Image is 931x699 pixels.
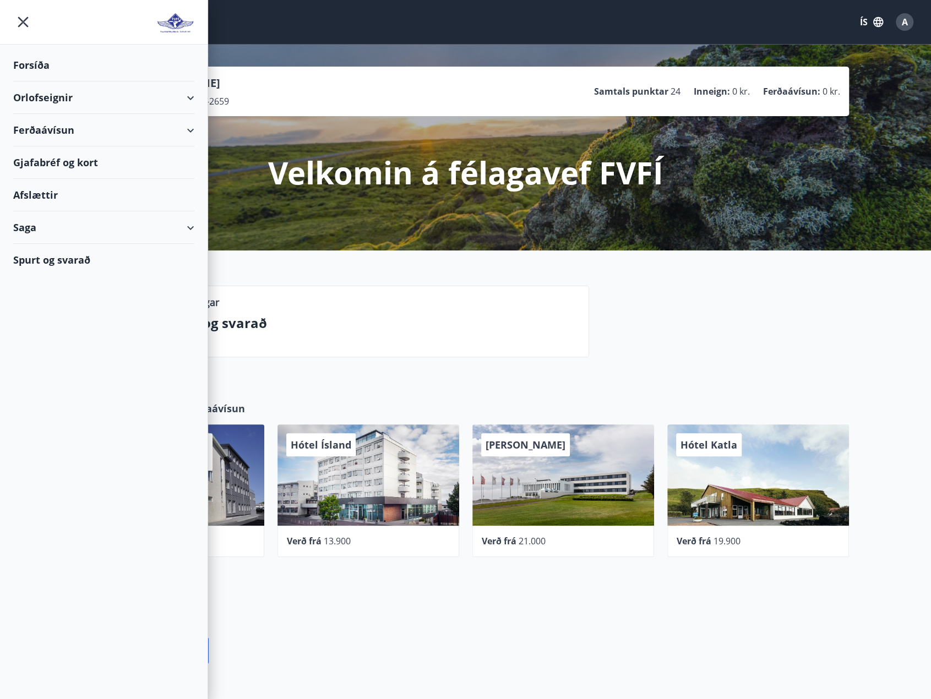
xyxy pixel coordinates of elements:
[287,535,322,547] span: Verð frá
[156,12,194,34] img: union_logo
[164,295,219,309] p: Upplýsingar
[519,535,546,547] span: 21.000
[694,85,730,97] p: Inneign :
[13,179,194,211] div: Afslættir
[13,49,194,81] div: Forsíða
[680,438,737,451] span: Hótel Katla
[823,85,840,97] span: 0 kr.
[482,535,516,547] span: Verð frá
[854,12,889,32] button: ÍS
[13,81,194,114] div: Orlofseignir
[714,535,741,547] span: 19.900
[486,438,565,451] span: [PERSON_NAME]
[324,535,351,547] span: 13.900
[13,146,194,179] div: Gjafabréf og kort
[732,85,750,97] span: 0 kr.
[13,114,194,146] div: Ferðaávísun
[677,535,711,547] span: Verð frá
[164,314,580,332] p: Spurt og svarað
[902,16,908,28] span: A
[594,85,668,97] p: Samtals punktar
[671,85,680,97] span: 24
[13,244,194,276] div: Spurt og svarað
[13,211,194,244] div: Saga
[13,12,33,32] button: menu
[763,85,820,97] p: Ferðaávísun :
[891,9,918,35] button: A
[268,151,663,193] p: Velkomin á félagavef FVFÍ
[291,438,351,451] span: Hótel Ísland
